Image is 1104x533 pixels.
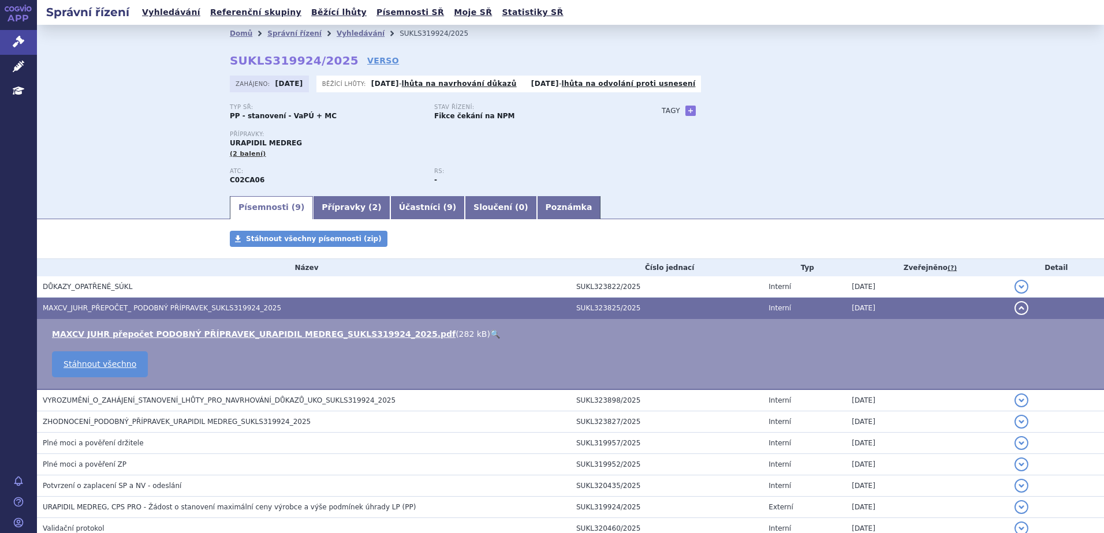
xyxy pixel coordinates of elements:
span: Potvrzení o zaplacení SP a NV - odeslání [43,482,181,490]
h2: Správní řízení [37,4,139,20]
span: 9 [447,202,453,212]
h3: Tagy [662,104,680,118]
a: Přípravky (2) [313,196,390,219]
td: SUKL319957/2025 [570,433,763,454]
a: Stáhnout všechno [52,351,148,377]
strong: [DATE] [371,80,399,88]
a: Poznámka [537,196,601,219]
a: Účastníci (9) [390,196,465,219]
span: Externí [769,503,793,511]
p: RS: [434,168,627,175]
span: URAPIDIL MEDREG [230,139,302,147]
span: Interní [769,283,791,291]
strong: [DATE] [275,80,303,88]
button: detail [1015,415,1028,429]
a: 🔍 [490,329,500,339]
span: Zahájeno: [236,79,272,88]
span: Běžící lhůty: [322,79,368,88]
span: Interní [769,482,791,490]
td: SUKL319952/2025 [570,454,763,475]
button: detail [1015,479,1028,493]
p: ATC: [230,168,423,175]
th: Typ [763,259,846,276]
a: Vyhledávání [337,29,385,37]
td: SUKL323825/2025 [570,298,763,319]
a: lhůta na navrhování důkazů [402,80,517,88]
strong: SUKLS319924/2025 [230,54,359,67]
span: Interní [769,418,791,426]
p: Typ SŘ: [230,104,423,111]
a: Správní řízení [267,29,322,37]
strong: PP - stanovení - VaPÚ + MC [230,112,337,120]
span: (2 balení) [230,150,266,157]
th: Detail [1009,259,1104,276]
span: Interní [769,460,791,468]
span: DŮKAZY_OPATŘENÉ_SÚKL [43,283,132,291]
span: 2 [372,202,378,212]
span: URAPIDIL MEDREG, CPS PRO - Žádost o stanovení maximální ceny výrobce a výše podmínek úhrady LP (PP) [43,503,416,511]
span: MAXCV_JUHR_PŘEPOČET_ PODOBNÝ PŘÍPRAVEK_SUKLS319924_2025 [43,304,281,312]
a: Domů [230,29,252,37]
a: Písemnosti SŘ [373,5,447,20]
p: Stav řízení: [434,104,627,111]
p: - [371,79,517,88]
a: Sloučení (0) [465,196,536,219]
span: VYROZUMĚNÍ_O_ZAHÁJENÍ_STANOVENÍ_LHŮTY_PRO_NAVRHOVÁNÍ_DŮKAZŮ_UKO_SUKLS319924_2025 [43,396,396,404]
abbr: (?) [948,264,957,272]
span: Interní [769,439,791,447]
span: Interní [769,524,791,532]
td: SUKL320435/2025 [570,475,763,497]
button: detail [1015,457,1028,471]
td: [DATE] [846,454,1008,475]
a: lhůta na odvolání proti usnesení [562,80,696,88]
a: + [685,106,696,116]
th: Zveřejněno [846,259,1008,276]
span: Interní [769,304,791,312]
button: detail [1015,436,1028,450]
td: [DATE] [846,298,1008,319]
strong: - [434,176,437,184]
span: Stáhnout všechny písemnosti (zip) [246,235,382,243]
td: [DATE] [846,389,1008,411]
span: 0 [519,202,524,212]
td: [DATE] [846,411,1008,433]
span: Plné moci a pověření držitele [43,439,144,447]
th: Název [37,259,570,276]
td: [DATE] [846,497,1008,518]
strong: URAPIDIL [230,176,264,184]
td: [DATE] [846,433,1008,454]
td: SUKL323898/2025 [570,389,763,411]
span: ZHODNOCENÍ_PODOBNÝ_PŘÍPRAVEK_URAPIDIL MEDREG_SUKLS319924_2025 [43,418,311,426]
a: MAXCV JUHR přepočet PODOBNÝ PŘÍPRAVEK_URAPIDIL MEDREG_SUKLS319924_2025.pdf [52,329,456,339]
a: Písemnosti (9) [230,196,313,219]
a: Moje SŘ [450,5,495,20]
button: detail [1015,500,1028,514]
button: detail [1015,280,1028,294]
td: SUKL323822/2025 [570,276,763,298]
button: detail [1015,301,1028,315]
a: Statistiky SŘ [498,5,566,20]
a: Stáhnout všechny písemnosti (zip) [230,231,387,247]
span: Validační protokol [43,524,105,532]
span: 282 kB [459,329,487,339]
strong: [DATE] [531,80,559,88]
a: VERSO [367,55,399,66]
a: Běžící lhůty [308,5,370,20]
td: SUKL319924/2025 [570,497,763,518]
span: Interní [769,396,791,404]
li: ( ) [52,328,1092,340]
td: SUKL323827/2025 [570,411,763,433]
strong: Fikce čekání na NPM [434,112,514,120]
p: Přípravky: [230,131,639,138]
a: Vyhledávání [139,5,204,20]
span: 9 [295,202,301,212]
li: SUKLS319924/2025 [400,25,483,42]
a: Referenční skupiny [207,5,305,20]
th: Číslo jednací [570,259,763,276]
td: [DATE] [846,276,1008,298]
p: - [531,79,696,88]
span: Plné moci a pověření ZP [43,460,126,468]
button: detail [1015,393,1028,407]
td: [DATE] [846,475,1008,497]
